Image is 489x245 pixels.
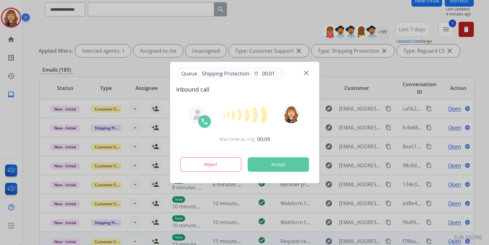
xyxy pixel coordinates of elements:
img: call-icon [201,118,208,125]
span: 00:01 [262,70,275,77]
button: Reject [180,157,241,172]
mat-icon: timer [253,71,258,76]
span: Wait time at ring: [219,136,256,142]
img: close-button [304,71,309,75]
span: 00:09 [257,135,270,143]
button: Accept [248,157,309,172]
p: Queue [179,69,199,77]
span: Inbound call [176,85,313,94]
img: avatar [283,105,300,123]
img: agent-avatar [192,110,203,120]
span: Shipping Protection [199,70,252,77]
p: 0.20.1027RC [454,234,483,241]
